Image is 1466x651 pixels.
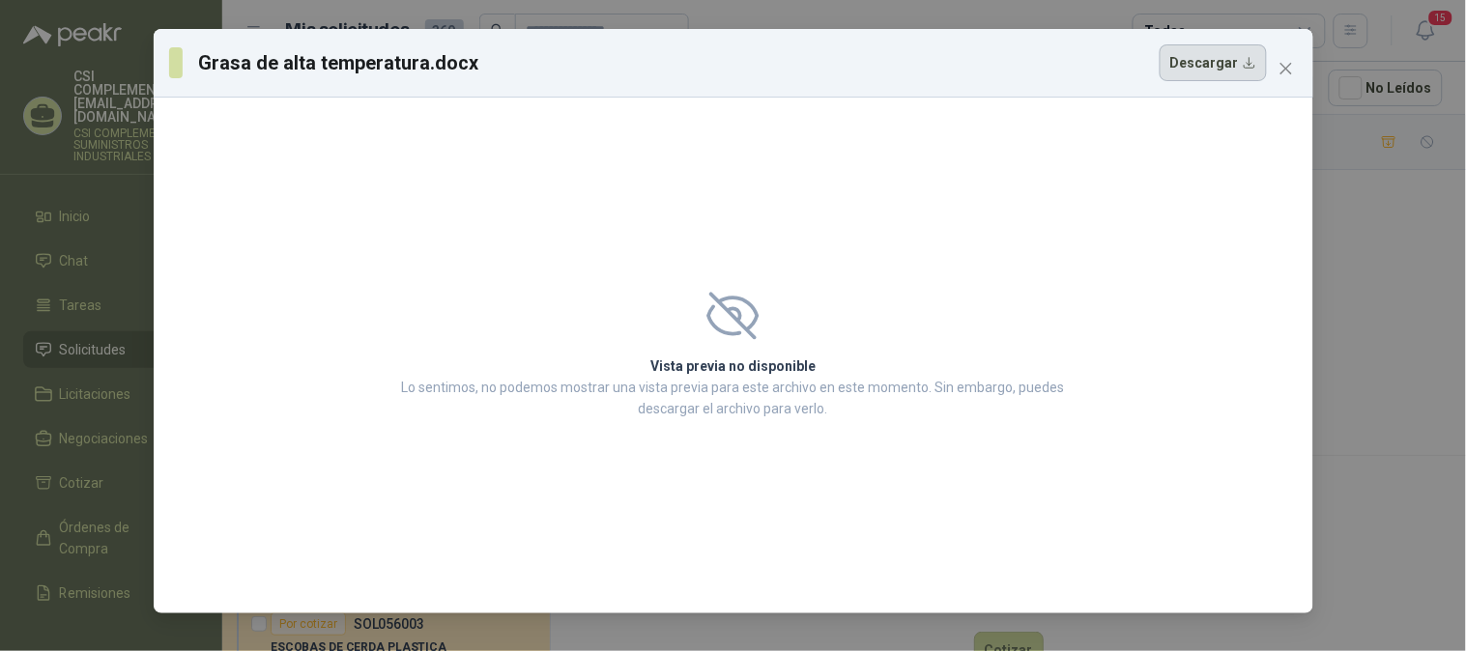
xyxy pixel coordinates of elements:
span: close [1279,61,1294,76]
button: Close [1271,53,1302,84]
p: Lo sentimos, no podemos mostrar una vista previa para este archivo en este momento. Sin embargo, ... [396,377,1071,419]
h2: Vista previa no disponible [396,355,1071,377]
h3: Grasa de alta temperatura.docx [198,48,480,77]
button: Descargar [1160,44,1267,81]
